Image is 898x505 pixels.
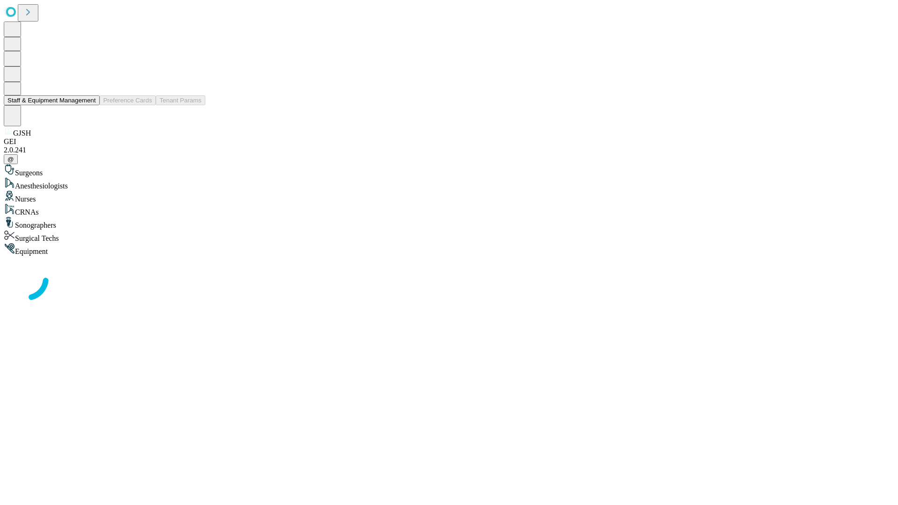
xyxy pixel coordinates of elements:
[4,216,894,230] div: Sonographers
[7,156,14,163] span: @
[4,190,894,203] div: Nurses
[100,95,156,105] button: Preference Cards
[4,230,894,243] div: Surgical Techs
[4,137,894,146] div: GEI
[4,243,894,256] div: Equipment
[4,95,100,105] button: Staff & Equipment Management
[156,95,205,105] button: Tenant Params
[4,164,894,177] div: Surgeons
[13,129,31,137] span: GJSH
[4,177,894,190] div: Anesthesiologists
[4,154,18,164] button: @
[4,146,894,154] div: 2.0.241
[4,203,894,216] div: CRNAs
